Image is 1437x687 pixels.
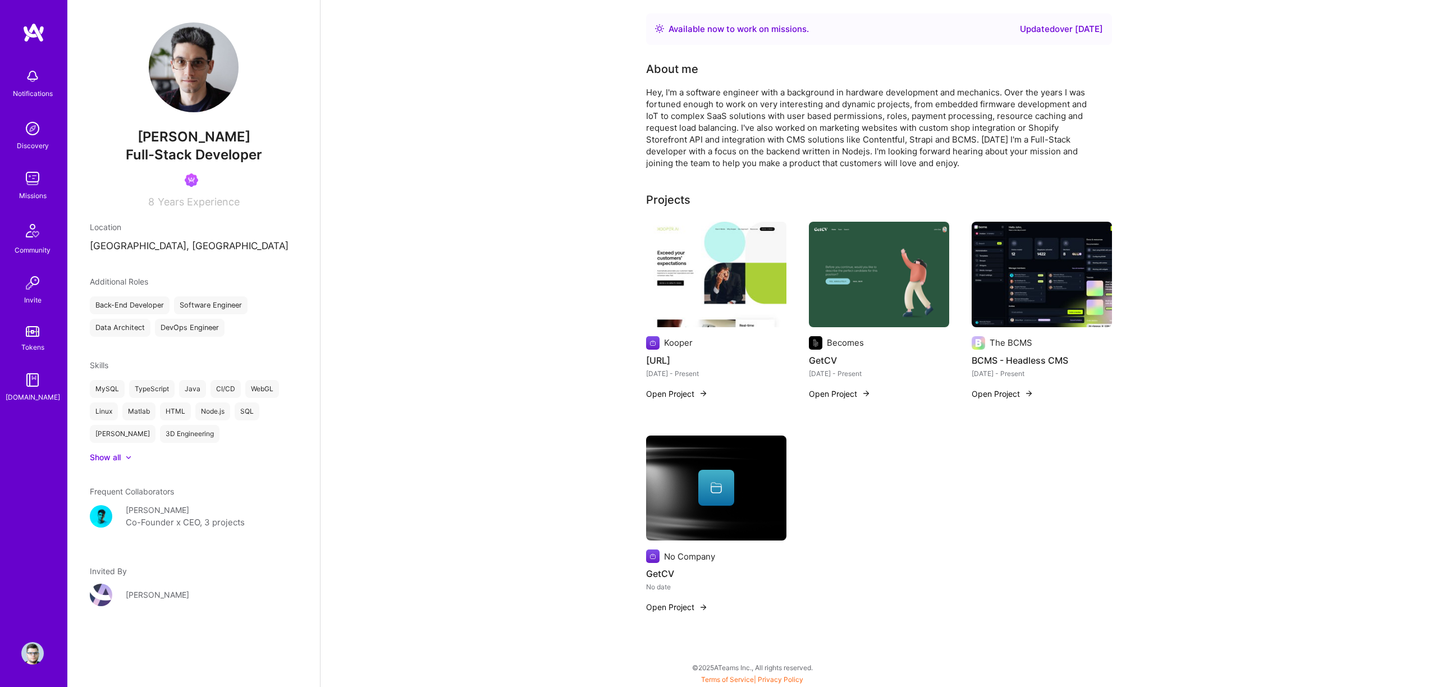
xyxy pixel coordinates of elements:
div: Kooper [664,337,693,349]
div: About me [646,61,698,77]
img: tokens [26,326,39,337]
a: Privacy Policy [758,675,803,684]
img: Invite [21,272,44,294]
div: Co-Founder x CEO, 3 projects [126,516,245,529]
div: [PERSON_NAME] [90,425,155,443]
img: arrow-right [699,603,708,612]
a: User Avatar[PERSON_NAME]Co-Founder x CEO, 3 projects [90,504,298,529]
div: [DOMAIN_NAME] [6,391,60,403]
div: Show all [90,452,121,463]
div: Discovery [17,140,49,152]
img: arrow-right [1024,389,1033,398]
div: Invite [24,294,42,306]
div: No date [646,581,786,593]
img: arrow-right [862,389,871,398]
div: [DATE] - Present [972,368,1112,379]
a: User Avatar[PERSON_NAME] [90,584,298,606]
a: Terms of Service [701,675,754,684]
img: Company logo [646,336,660,350]
div: TypeScript [129,380,175,398]
h4: GetCV [809,353,949,368]
a: User Avatar [19,642,47,665]
img: arrow-right [699,389,708,398]
button: Open Project [809,388,871,400]
h4: BCMS - Headless CMS [972,353,1112,368]
div: [DATE] - Present [646,368,786,379]
span: | [701,675,803,684]
div: Software Engineer [174,296,248,314]
div: Community [15,244,51,256]
img: User Avatar [90,505,112,528]
div: CI/CD [210,380,241,398]
div: Matlab [122,402,155,420]
h4: [URL] [646,353,786,368]
img: Company logo [646,549,660,563]
img: User Avatar [149,22,239,112]
img: GetCV [809,222,949,327]
img: bell [21,65,44,88]
div: © 2025 ATeams Inc., All rights reserved. [67,653,1437,681]
div: Becomes [827,337,864,349]
div: 3D Engineering [160,425,219,443]
div: [DATE] - Present [809,368,949,379]
h4: GetCV [646,566,786,581]
div: Hey, I'm a software engineer with a background in hardware development and mechanics. Over the ye... [646,86,1095,169]
div: Back-End Developer [90,296,170,314]
span: Years Experience [158,196,240,208]
span: [PERSON_NAME] [90,129,298,145]
div: HTML [160,402,191,420]
div: Java [179,380,206,398]
img: Been on Mission [185,173,198,187]
img: guide book [21,369,44,391]
img: Kooper.ai [646,222,786,327]
img: Company logo [809,336,822,350]
span: Full-Stack Developer [126,146,262,163]
div: Data Architect [90,319,150,337]
img: logo [22,22,45,43]
button: Open Project [646,388,708,400]
img: Company logo [972,336,985,350]
div: Missions [19,190,47,201]
img: Community [19,217,46,244]
div: Node.js [195,402,230,420]
span: Skills [90,360,108,370]
div: Updated over [DATE] [1020,22,1103,36]
div: Notifications [13,88,53,99]
img: discovery [21,117,44,140]
div: [PERSON_NAME] [126,504,189,516]
span: Invited By [90,566,127,576]
div: MySQL [90,380,125,398]
button: Open Project [972,388,1033,400]
div: No Company [664,551,715,562]
div: Projects [646,191,690,208]
img: User Avatar [21,642,44,665]
div: Tokens [21,341,44,353]
button: Open Project [646,601,708,613]
img: teamwork [21,167,44,190]
span: Additional Roles [90,277,148,286]
div: WebGL [245,380,279,398]
div: Location [90,221,298,233]
span: 8 [148,196,154,208]
p: [GEOGRAPHIC_DATA], [GEOGRAPHIC_DATA] [90,240,298,253]
img: BCMS - Headless CMS [972,222,1112,327]
span: Frequent Collaborators [90,487,174,496]
div: Available now to work on missions . [669,22,809,36]
div: DevOps Engineer [155,319,225,337]
img: User Avatar [90,584,112,606]
img: cover [646,436,786,541]
div: SQL [235,402,259,420]
div: Linux [90,402,118,420]
img: Availability [655,24,664,33]
div: [PERSON_NAME] [126,589,189,601]
div: The BCMS [990,337,1032,349]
